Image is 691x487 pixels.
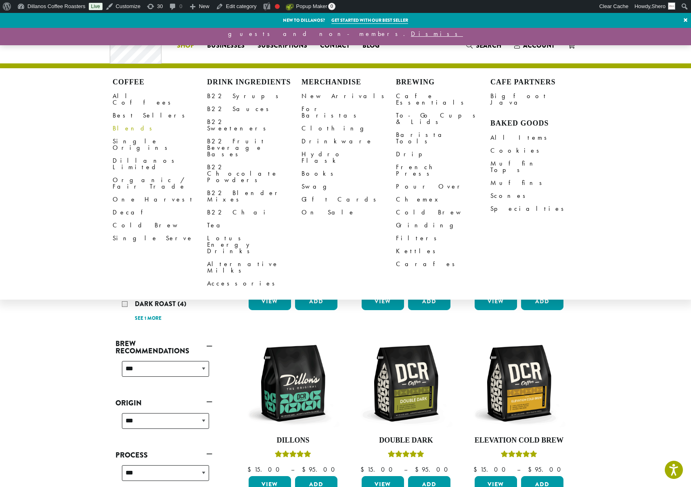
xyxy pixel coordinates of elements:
[408,293,450,310] button: Add
[207,258,302,277] a: Alternative Milks
[328,3,335,10] span: 0
[247,337,339,473] a: DillonsRated 5.00 out of 5
[490,90,585,109] a: Bigfoot Java
[247,465,283,474] bdi: 15.00
[396,161,490,180] a: French Press
[207,206,302,219] a: B22 Chai
[473,337,565,430] img: DCR-12oz-Elevation-Cold-Brew-Stock-scaled.png
[490,189,585,202] a: Scones
[396,232,490,245] a: Filters
[396,180,490,193] a: Pour Over
[302,465,339,474] bdi: 95.00
[302,167,396,180] a: Books
[113,78,207,87] h4: Coffee
[473,337,565,473] a: Elevation Cold BrewRated 5.00 out of 5
[476,41,501,50] span: Search
[275,449,311,462] div: Rated 5.00 out of 5
[207,90,302,103] a: B22 Syrups
[360,436,452,445] h4: Double Dark
[275,4,280,9] div: Needs improvement
[360,337,452,430] img: DCR-12oz-Double-Dark-Stock-scaled.png
[135,315,161,323] a: See 1 more
[113,193,207,206] a: One Harvest
[490,78,585,87] h4: Cafe Partners
[302,180,396,193] a: Swag
[113,174,207,193] a: Organic / Fair Trade
[113,154,207,174] a: Dillanos Limited
[396,258,490,271] a: Carafes
[207,78,302,87] h4: Drink Ingredients
[177,41,194,51] span: Shop
[302,193,396,206] a: Gift Cards
[411,29,463,38] a: Dismiss
[460,39,508,52] a: Search
[651,3,666,9] span: Shero
[302,103,396,122] a: For Baristas
[396,245,490,258] a: Kettles
[302,465,309,474] span: $
[490,202,585,215] a: Specialties
[113,135,207,154] a: Single Origins
[680,13,691,27] a: ×
[207,232,302,258] a: Lotus Energy Drinks
[207,187,302,206] a: B22 Blender Mixes
[207,161,302,187] a: B22 Chocolate Powders
[247,436,339,445] h4: Dillons
[113,90,207,109] a: All Coffees
[415,465,422,474] span: $
[115,448,212,462] a: Process
[362,293,404,310] a: View
[302,148,396,167] a: Hydro Flask
[501,449,537,462] div: Rated 5.00 out of 5
[207,135,302,161] a: B22 Fruit Beverage Bases
[113,206,207,219] a: Decaf
[517,465,520,474] span: –
[113,109,207,122] a: Best Sellers
[89,3,103,10] a: Live
[528,465,565,474] bdi: 95.00
[320,41,350,51] span: Contact
[170,39,201,52] a: Shop
[404,465,407,474] span: –
[360,337,452,473] a: Double DarkRated 4.50 out of 5
[362,41,379,51] span: Blog
[258,41,307,51] span: Subscriptions
[178,299,186,309] span: (4)
[302,206,396,219] a: On Sale
[473,436,565,445] h4: Elevation Cold Brew
[295,293,337,310] button: Add
[490,176,585,189] a: Muffins
[475,293,517,310] a: View
[249,293,291,310] a: View
[135,299,178,309] span: Dark Roast
[490,144,585,157] a: Cookies
[360,465,396,474] bdi: 15.00
[415,465,452,474] bdi: 95.00
[490,131,585,144] a: All Items
[528,465,535,474] span: $
[113,219,207,232] a: Cold Brew
[115,396,212,410] a: Origin
[113,122,207,135] a: Blends
[207,277,302,290] a: Accessories
[115,358,212,386] div: Brew Recommendations
[490,157,585,176] a: Muffin Tops
[473,465,480,474] span: $
[247,465,254,474] span: $
[331,17,408,24] a: Get started with our best seller
[396,128,490,148] a: Barista Tools
[115,410,212,439] div: Origin
[360,465,367,474] span: $
[396,90,490,109] a: Cafe Essentials
[396,148,490,161] a: Drip
[523,41,555,50] span: Account
[396,78,490,87] h4: Brewing
[207,41,245,51] span: Businesses
[521,293,563,310] button: Add
[302,78,396,87] h4: Merchandise
[113,232,207,245] a: Single Serve
[115,337,212,358] a: Brew Recommendations
[207,219,302,232] a: Tea
[302,135,396,148] a: Drinkware
[388,449,424,462] div: Rated 4.50 out of 5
